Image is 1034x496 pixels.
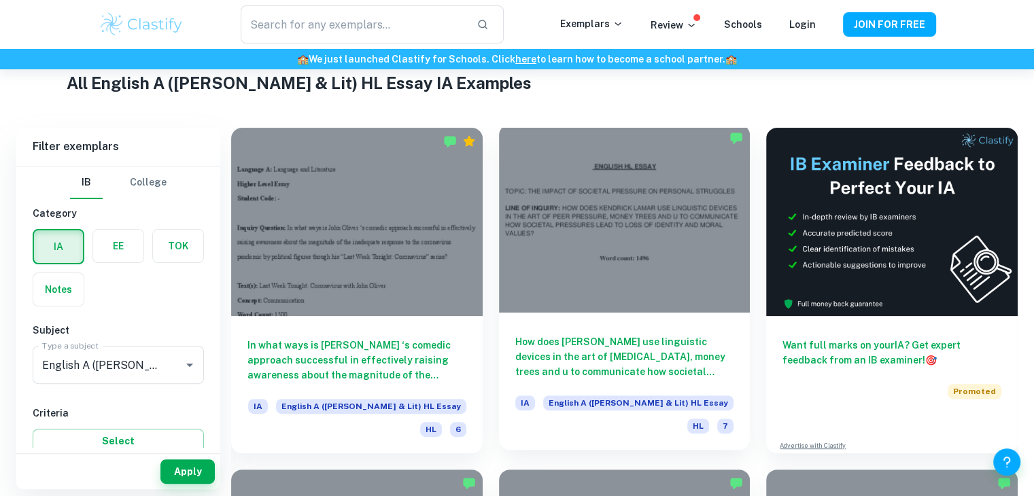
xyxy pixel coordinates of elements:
img: Marked [997,476,1011,490]
img: Marked [462,476,476,490]
img: Marked [729,476,743,490]
a: Advertise with Clastify [780,441,846,450]
span: HL [420,422,442,437]
img: Clastify logo [99,11,185,38]
a: Want full marks on yourIA? Get expert feedback from an IB examiner!PromotedAdvertise with Clastify [766,128,1018,453]
a: here [515,54,536,65]
button: TOK [153,230,203,262]
img: Marked [729,131,743,145]
span: English A ([PERSON_NAME] & Lit) HL Essay [276,399,466,414]
span: 6 [450,422,466,437]
button: Notes [33,273,84,306]
button: Open [180,355,199,374]
button: EE [93,230,143,262]
h6: Want full marks on your IA ? Get expert feedback from an IB examiner! [782,338,1001,368]
span: 🏫 [725,54,737,65]
button: IA [34,230,83,263]
button: JOIN FOR FREE [843,12,936,37]
span: 🏫 [297,54,309,65]
button: College [130,166,167,199]
button: Apply [160,459,215,484]
input: Search for any exemplars... [241,5,465,43]
label: Type a subject [42,340,99,351]
img: Marked [443,135,457,148]
div: Filter type choice [70,166,167,199]
h1: All English A ([PERSON_NAME] & Lit) HL Essay IA Examples [67,71,968,95]
h6: Subject [33,323,204,338]
a: Schools [724,19,762,30]
div: Premium [462,135,476,148]
span: Promoted [948,384,1001,399]
h6: Category [33,206,204,221]
span: English A ([PERSON_NAME] & Lit) HL Essay [543,395,734,410]
h6: In what ways is [PERSON_NAME] ‘s comedic approach successful in effectively raising awareness abo... [247,338,466,383]
span: 🎯 [925,355,937,366]
span: IA [515,395,535,410]
span: 7 [717,419,734,433]
img: Thumbnail [766,128,1018,316]
button: Help and Feedback [993,448,1020,476]
button: Select [33,429,204,453]
p: Exemplars [560,16,623,31]
h6: Criteria [33,406,204,421]
button: IB [70,166,103,199]
span: HL [687,419,709,433]
span: IA [248,399,268,414]
a: In what ways is [PERSON_NAME] ‘s comedic approach successful in effectively raising awareness abo... [231,128,483,453]
h6: Filter exemplars [16,128,220,166]
h6: We just launched Clastify for Schools. Click to learn how to become a school partner. [3,52,1031,67]
p: Review [651,18,697,33]
h6: How does [PERSON_NAME] use linguistic devices in the art of [MEDICAL_DATA], money trees and u to ... [515,334,734,379]
a: How does [PERSON_NAME] use linguistic devices in the art of [MEDICAL_DATA], money trees and u to ... [499,128,751,453]
a: Login [789,19,816,30]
